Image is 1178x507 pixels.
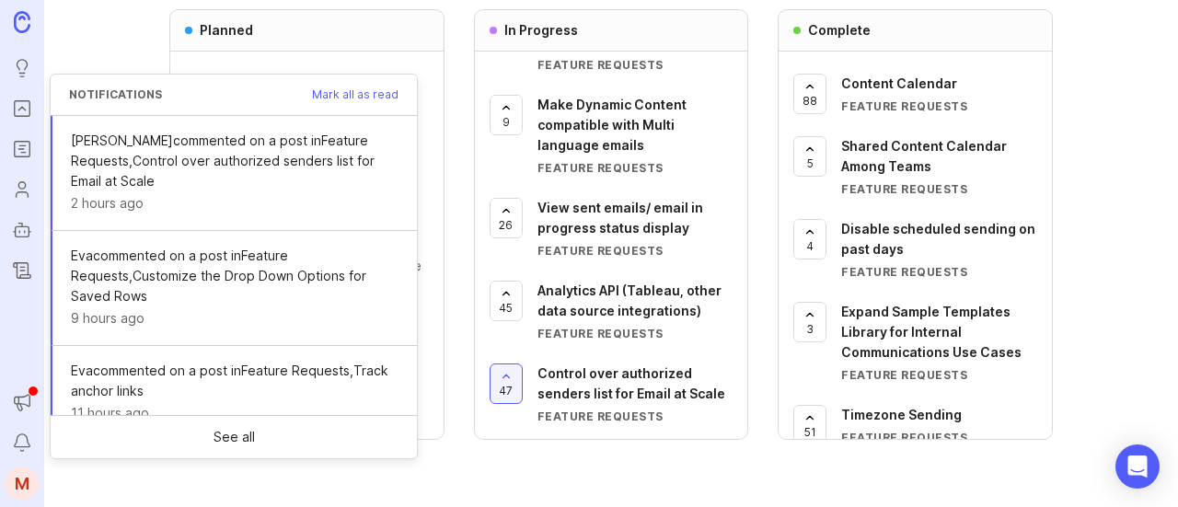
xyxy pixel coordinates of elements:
div: Feature Requests [537,409,733,424]
span: 4 [806,238,814,254]
h3: Complete [808,21,871,40]
button: Notifications [6,426,39,459]
button: 45 [490,281,523,321]
h3: Notifications [69,89,162,100]
button: 88 [793,74,826,114]
button: M [6,467,39,500]
button: 51 [793,405,826,445]
button: 9 [490,95,523,135]
span: 26 [499,217,513,233]
div: Feature Requests [537,57,733,73]
a: Roadmaps [6,133,39,166]
a: Expand Sample Templates Library for Internal Communications Use CasesFeature Requests [841,302,1037,383]
span: Shared Content Calendar Among Teams [841,138,1007,174]
span: Analytics API (Tableau, other data source integrations) [537,282,722,318]
a: Make Dynamic Content compatible with Multi language emailsFeature Requests [537,95,733,176]
a: Evacommented on a post inFeature Requests,Track anchor links11 hours ago [51,346,417,441]
a: Analytics API (Tableau, other data source integrations)Feature Requests [537,281,733,341]
span: 51 [804,424,816,440]
button: 47 [490,363,523,404]
span: Content Calendar [841,75,957,91]
span: 11 hours ago [71,403,149,423]
h3: In Progress [504,21,578,40]
div: Feature Requests [841,181,1037,197]
button: 3 [793,302,826,342]
h3: Planned [200,21,253,40]
button: Announcements [6,386,39,419]
span: 45 [499,300,513,316]
span: Make Dynamic Content compatible with Multi language emails [537,97,687,153]
span: Eva commented on a post in Feature Requests , Customize the Drop Down Options for Saved Rows [71,246,398,306]
a: Evacommented on a post inFeature Requests,Customize the Drop Down Options for Saved Rows9 hours ago [51,231,417,346]
a: Ideas [6,52,39,85]
span: Expand Sample Templates Library for Internal Communications Use Cases [841,304,1022,360]
a: View sent emails/ email in progress status displayFeature Requests [537,198,733,259]
span: 2 hours ago [71,193,144,213]
span: 5 [807,156,814,171]
div: Feature Requests [537,243,733,259]
span: [PERSON_NAME] commented on a post in Feature Requests , Control over authorized senders list for ... [71,131,398,191]
span: 9 [502,114,510,130]
a: Content CalendarFeature Requests [841,74,1037,114]
div: Feature Requests [841,430,1037,445]
span: 9 hours ago [71,308,144,328]
div: Feature Requests [537,160,733,176]
a: See all [51,416,417,458]
span: 47 [499,383,513,398]
a: Disable scheduled sending on past daysFeature Requests [841,219,1037,280]
div: Feature Requests [841,98,1037,114]
div: Feature Requests [841,367,1037,383]
span: View sent emails/ email in progress status display [537,200,703,236]
a: Control over authorized senders list for Email at ScaleFeature Requests [537,363,733,424]
span: 3 [806,321,814,337]
div: Feature Requests [841,264,1037,280]
button: 26 [490,198,523,238]
a: Timezone SendingFeature Requests [841,405,1037,445]
a: [PERSON_NAME]commented on a post inFeature Requests,Control over authorized senders list for Emai... [51,116,417,231]
span: Timezone Sending [841,407,962,422]
span: 88 [803,93,817,109]
a: Portal [6,92,39,125]
a: Users [6,173,39,206]
span: Eva commented on a post in Feature Requests , Track anchor links [71,361,398,401]
button: 5 [793,136,826,177]
a: Autopilot [6,213,39,247]
span: Disable scheduled sending on past days [841,221,1035,257]
span: Control over authorized senders list for Email at Scale [537,365,725,401]
div: Feature Requests [537,326,733,341]
span: Mark all as read [312,89,398,100]
img: Canny Home [14,11,30,32]
button: 4 [793,219,826,259]
a: Changelog [6,254,39,287]
div: Open Intercom Messenger [1115,444,1160,489]
a: Shared Content Calendar Among TeamsFeature Requests [841,136,1037,197]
